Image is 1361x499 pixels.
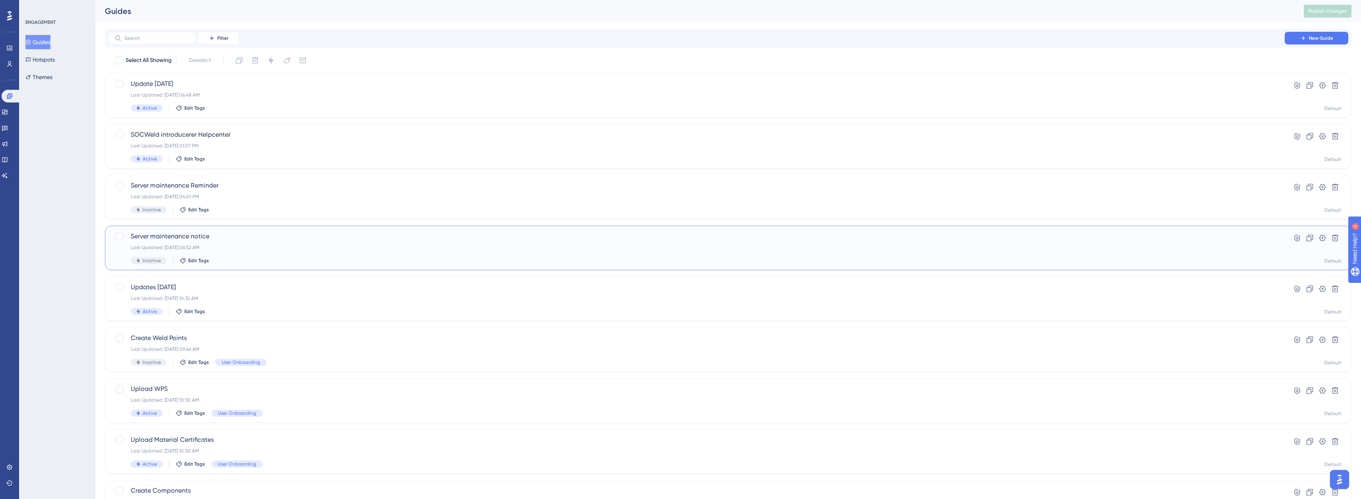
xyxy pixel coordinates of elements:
[143,257,161,264] span: Inactive
[1324,410,1342,417] div: Default
[19,2,50,12] span: Need Help?
[105,6,1284,17] div: Guides
[182,53,218,68] button: Deselect
[131,193,1262,200] div: Last Updated: [DATE] 04:01 PM
[176,105,205,111] button: Edit Tags
[25,70,52,84] button: Themes
[180,207,209,213] button: Edit Tags
[176,156,205,162] button: Edit Tags
[1324,309,1342,315] div: Default
[131,448,1262,454] div: Last Updated: [DATE] 10:30 AM
[143,410,157,416] span: Active
[131,143,1262,149] div: Last Updated: [DATE] 01:07 PM
[184,156,205,162] span: Edit Tags
[1324,258,1342,264] div: Default
[126,56,172,65] span: Select All Showing
[199,32,238,44] button: Filter
[189,56,211,65] span: Deselect
[188,359,209,366] span: Edit Tags
[124,35,189,41] input: Search
[131,130,1262,139] span: SOCWeld introducerer Helpcenter
[176,410,205,416] button: Edit Tags
[131,486,1262,495] span: Create Components
[1324,461,1342,468] div: Default
[176,308,205,315] button: Edit Tags
[131,397,1262,403] div: Last Updated: [DATE] 10:30 AM
[176,461,205,467] button: Edit Tags
[1324,207,1342,213] div: Default
[131,435,1262,445] span: Upload Material Certificates
[218,410,256,416] span: User Onboarding
[1324,105,1342,112] div: Default
[131,384,1262,394] span: Upload WPS
[1304,5,1351,17] button: Publish Changes
[184,461,205,467] span: Edit Tags
[131,295,1262,302] div: Last Updated: [DATE] 10:32 AM
[143,207,161,213] span: Inactive
[180,359,209,366] button: Edit Tags
[131,333,1262,343] span: Create Weld Points
[1324,360,1342,366] div: Default
[131,232,1262,241] span: Server maintenance notice
[184,410,205,416] span: Edit Tags
[1285,32,1348,44] button: New Guide
[25,19,56,25] div: ENGAGEMENT
[55,4,58,10] div: 4
[143,105,157,111] span: Active
[218,461,256,467] span: User Onboarding
[1309,35,1333,41] span: New Guide
[25,52,55,67] button: Hotspots
[1309,8,1347,14] span: Publish Changes
[184,308,205,315] span: Edit Tags
[131,346,1262,352] div: Last Updated: [DATE] 09:46 AM
[1324,156,1342,162] div: Default
[25,35,50,49] button: Guides
[131,244,1262,251] div: Last Updated: [DATE] 06:52 AM
[143,461,157,467] span: Active
[143,359,161,366] span: Inactive
[180,257,209,264] button: Edit Tags
[222,359,260,366] span: User Onboarding
[131,92,1262,98] div: Last Updated: [DATE] 06:48 AM
[184,105,205,111] span: Edit Tags
[188,257,209,264] span: Edit Tags
[217,35,228,41] span: Filter
[143,308,157,315] span: Active
[131,181,1262,190] span: Server maintenance Reminder
[188,207,209,213] span: Edit Tags
[131,282,1262,292] span: Updates [DATE]
[131,79,1262,89] span: Update [DATE]
[1328,468,1351,491] iframe: UserGuiding AI Assistant Launcher
[143,156,157,162] span: Active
